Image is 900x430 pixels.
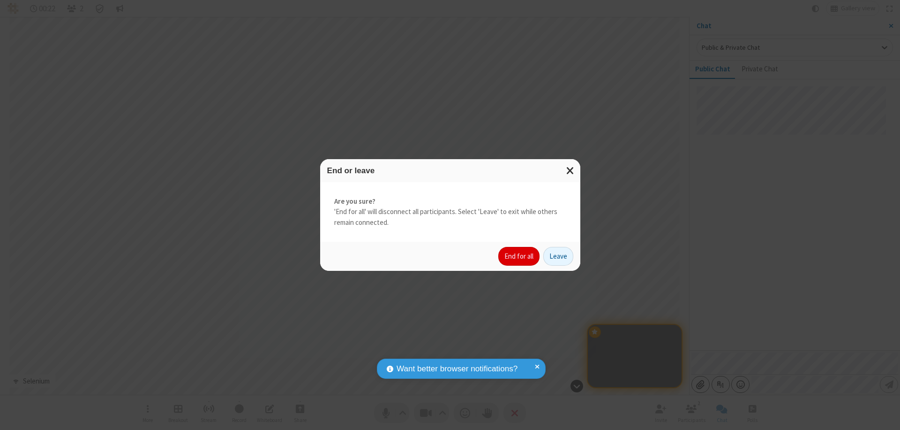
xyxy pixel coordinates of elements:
button: Leave [543,247,573,266]
strong: Are you sure? [334,196,566,207]
button: Close modal [561,159,580,182]
button: End for all [498,247,540,266]
div: 'End for all' will disconnect all participants. Select 'Leave' to exit while others remain connec... [320,182,580,242]
span: Want better browser notifications? [397,363,517,375]
h3: End or leave [327,166,573,175]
